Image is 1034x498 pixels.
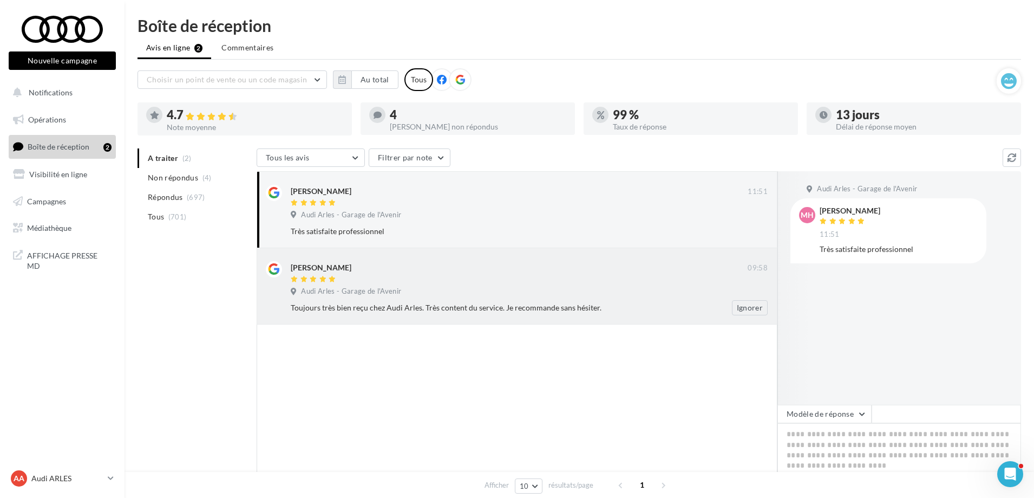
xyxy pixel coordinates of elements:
[820,207,880,215] div: [PERSON_NAME]
[333,70,398,89] button: Au total
[6,244,118,276] a: AFFICHAGE PRESSE MD
[351,70,398,89] button: Au total
[801,210,814,221] span: MH
[148,211,164,222] span: Tous
[633,476,651,494] span: 1
[291,262,351,273] div: [PERSON_NAME]
[291,302,697,313] div: Toujours très bien reçu chez Audi Arles. Très content du service. Je recommande sans hésiter.
[6,190,118,213] a: Campagnes
[148,172,198,183] span: Non répondus
[997,461,1023,487] iframe: Intercom live chat
[257,148,365,167] button: Tous les avis
[28,115,66,124] span: Opérations
[29,170,87,179] span: Visibilité en ligne
[27,223,71,232] span: Médiathèque
[103,143,112,152] div: 2
[27,248,112,271] span: AFFICHAGE PRESSE MD
[515,478,542,494] button: 10
[138,70,327,89] button: Choisir un point de vente ou un code magasin
[9,468,116,489] a: AA Audi ARLES
[777,405,872,423] button: Modèle de réponse
[202,173,212,182] span: (4)
[748,187,768,197] span: 11:51
[187,193,205,202] span: (697)
[836,109,1012,121] div: 13 jours
[6,217,118,240] a: Médiathèque
[148,192,183,203] span: Répondus
[820,230,840,240] span: 11:51
[836,123,1012,131] div: Délai de réponse moyen
[613,123,789,131] div: Taux de réponse
[6,81,114,104] button: Notifications
[147,75,307,84] span: Choisir un point de vente ou un code magasin
[266,153,310,162] span: Tous les avis
[167,124,343,131] div: Note moyenne
[732,300,768,315] button: Ignorer
[404,68,433,91] div: Tous
[301,287,401,296] span: Audi Arles - Garage de l'Avenir
[548,480,593,490] span: résultats/page
[369,148,450,167] button: Filtrer par note
[27,196,66,205] span: Campagnes
[138,17,1021,34] div: Boîte de réception
[6,108,118,131] a: Opérations
[9,51,116,70] button: Nouvelle campagne
[168,212,187,221] span: (701)
[820,244,978,255] div: Très satisfaite professionnel
[29,88,73,97] span: Notifications
[613,109,789,121] div: 99 %
[485,480,509,490] span: Afficher
[390,109,566,121] div: 4
[28,142,89,151] span: Boîte de réception
[390,123,566,131] div: [PERSON_NAME] non répondus
[6,163,118,186] a: Visibilité en ligne
[6,135,118,158] a: Boîte de réception2
[167,109,343,121] div: 4.7
[748,263,768,273] span: 09:58
[291,186,351,197] div: [PERSON_NAME]
[291,226,697,237] div: Très satisfaite professionnel
[221,42,273,53] span: Commentaires
[14,473,24,484] span: AA
[520,482,529,490] span: 10
[31,473,103,484] p: Audi ARLES
[817,184,917,194] span: Audi Arles - Garage de l'Avenir
[301,210,401,220] span: Audi Arles - Garage de l'Avenir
